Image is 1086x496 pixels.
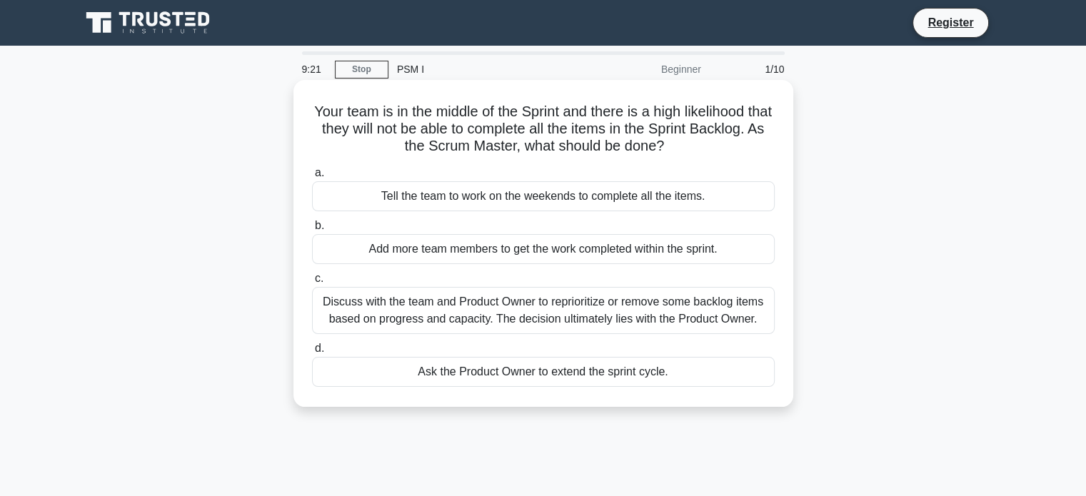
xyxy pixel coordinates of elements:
div: 1/10 [710,55,793,83]
div: PSM I [388,55,585,83]
div: Ask the Product Owner to extend the sprint cycle. [312,357,775,387]
div: Tell the team to work on the weekends to complete all the items. [312,181,775,211]
div: Discuss with the team and Product Owner to reprioritize or remove some backlog items based on pro... [312,287,775,334]
span: a. [315,166,324,178]
span: b. [315,219,324,231]
a: Stop [335,61,388,79]
div: 9:21 [293,55,335,83]
h5: Your team is in the middle of the Sprint and there is a high likelihood that they will not be abl... [311,103,776,156]
span: d. [315,342,324,354]
div: Add more team members to get the work completed within the sprint. [312,234,775,264]
div: Beginner [585,55,710,83]
span: c. [315,272,323,284]
a: Register [919,14,982,31]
